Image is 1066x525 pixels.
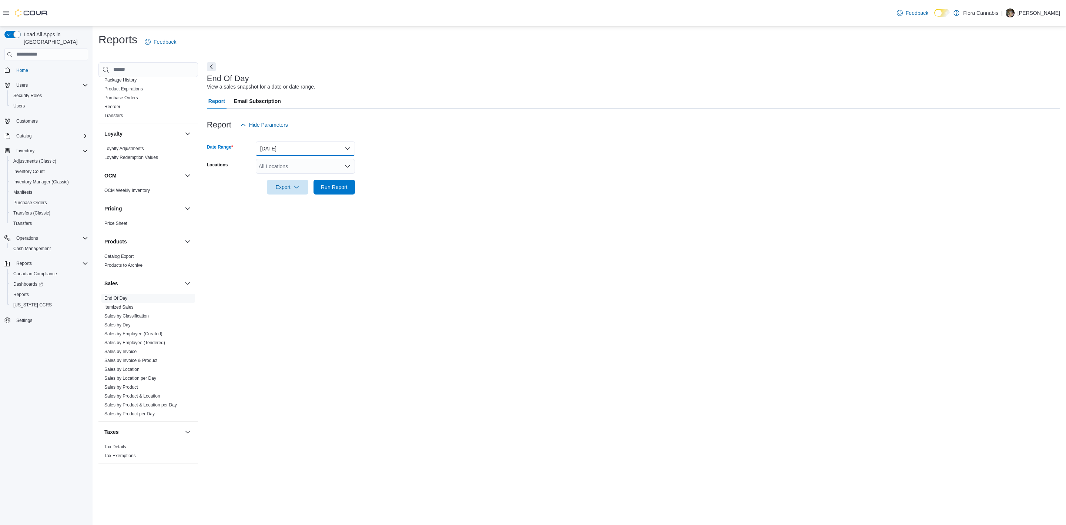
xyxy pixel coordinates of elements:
[13,302,52,308] span: [US_STATE] CCRS
[207,74,249,83] h3: End Of Day
[10,269,60,278] a: Canadian Compliance
[98,294,198,421] div: Sales
[183,204,192,213] button: Pricing
[104,393,160,399] span: Sales by Product & Location
[104,402,177,408] a: Sales by Product & Location per Day
[13,315,88,325] span: Settings
[104,104,120,109] a: Reorder
[104,296,127,301] a: End Of Day
[104,263,143,268] a: Products to Archive
[104,331,162,337] span: Sales by Employee (Created)
[13,66,31,75] a: Home
[104,146,144,152] span: Loyalty Adjustments
[10,300,55,309] a: [US_STATE] CCRS
[104,444,126,449] a: Tax Details
[7,279,91,289] a: Dashboards
[104,411,155,417] span: Sales by Product per Day
[10,219,88,228] span: Transfers
[10,91,45,100] a: Security Roles
[104,444,126,450] span: Tax Details
[207,120,231,129] h3: Report
[104,253,134,259] span: Catalog Export
[13,158,56,164] span: Adjustments (Classic)
[13,189,32,195] span: Manifests
[104,280,182,287] button: Sales
[249,121,288,129] span: Hide Parameters
[183,428,192,436] button: Taxes
[104,366,140,372] span: Sales by Location
[104,340,165,345] a: Sales by Employee (Tendered)
[13,169,45,175] span: Inventory Count
[1,65,91,76] button: Home
[16,82,28,88] span: Users
[142,34,179,49] a: Feedback
[7,289,91,300] button: Reports
[10,157,59,166] a: Adjustments (Classic)
[104,221,127,226] a: Price Sheet
[10,300,88,309] span: Washington CCRS
[183,129,192,138] button: Loyalty
[13,146,88,155] span: Inventory
[104,86,143,92] span: Product Expirations
[104,172,182,179] button: OCM
[1018,9,1060,17] p: [PERSON_NAME]
[7,208,91,218] button: Transfers (Classic)
[98,442,198,463] div: Taxes
[183,171,192,180] button: OCM
[104,402,177,408] span: Sales by Product & Location per Day
[104,305,134,310] a: Itemized Sales
[104,104,120,110] span: Reorder
[13,81,88,90] span: Users
[104,331,162,336] a: Sales by Employee (Created)
[10,290,32,299] a: Reports
[104,453,136,459] span: Tax Exemptions
[13,220,32,226] span: Transfers
[234,94,281,109] span: Email Subscription
[104,358,157,363] span: Sales by Invoice & Product
[104,77,137,83] a: Package History
[13,271,57,277] span: Canadian Compliance
[104,130,182,137] button: Loyalty
[13,210,50,216] span: Transfers (Classic)
[10,157,88,166] span: Adjustments (Classic)
[13,246,51,252] span: Cash Management
[10,290,88,299] span: Reports
[104,349,137,354] a: Sales by Invoice
[1,233,91,243] button: Operations
[13,81,31,90] button: Users
[104,95,138,101] span: Purchase Orders
[10,177,72,186] a: Inventory Manager (Classic)
[104,367,140,372] a: Sales by Location
[104,384,138,390] span: Sales by Product
[104,205,122,212] h3: Pricing
[104,262,143,268] span: Products to Archive
[104,113,123,119] span: Transfers
[104,130,123,137] h3: Loyalty
[314,180,355,195] button: Run Report
[10,102,88,110] span: Users
[10,244,88,253] span: Cash Management
[10,102,28,110] a: Users
[207,144,233,150] label: Date Range
[208,94,225,109] span: Report
[16,148,34,154] span: Inventory
[7,269,91,279] button: Canadian Compliance
[104,313,149,319] a: Sales by Classification
[104,393,160,399] a: Sales by Product & Location
[207,62,216,71] button: Next
[10,280,46,289] a: Dashboards
[104,238,182,245] button: Products
[13,116,88,126] span: Customers
[104,254,134,259] a: Catalog Export
[7,218,91,229] button: Transfers
[10,167,88,176] span: Inventory Count
[13,132,88,140] span: Catalog
[104,322,131,328] a: Sales by Day
[13,259,88,268] span: Reports
[104,428,182,436] button: Taxes
[10,219,35,228] a: Transfers
[104,428,119,436] h3: Taxes
[237,117,291,132] button: Hide Parameters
